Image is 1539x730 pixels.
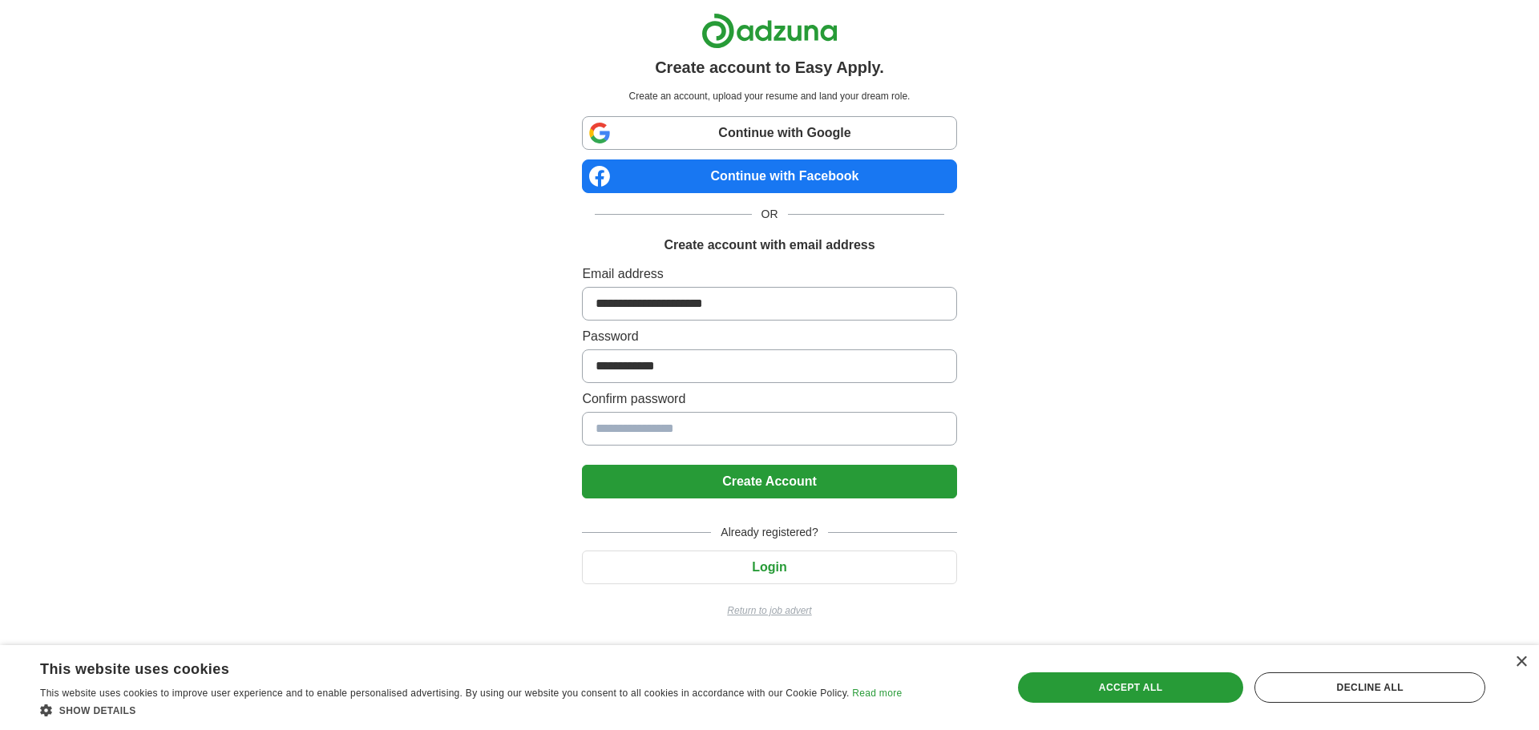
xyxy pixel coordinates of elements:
[752,206,788,223] span: OR
[40,655,862,679] div: This website uses cookies
[1515,656,1527,668] div: Close
[582,327,956,346] label: Password
[582,465,956,498] button: Create Account
[582,264,956,284] label: Email address
[852,688,902,699] a: Read more, opens a new window
[711,524,827,541] span: Already registered?
[582,560,956,574] a: Login
[582,389,956,409] label: Confirm password
[59,705,136,716] span: Show details
[1254,672,1485,703] div: Decline all
[664,236,875,255] h1: Create account with email address
[582,159,956,193] a: Continue with Facebook
[582,551,956,584] button: Login
[40,702,902,718] div: Show details
[1018,672,1244,703] div: Accept all
[582,116,956,150] a: Continue with Google
[40,688,850,699] span: This website uses cookies to improve user experience and to enable personalised advertising. By u...
[701,13,838,49] img: Adzuna logo
[655,55,884,79] h1: Create account to Easy Apply.
[582,603,956,618] a: Return to job advert
[585,89,953,103] p: Create an account, upload your resume and land your dream role.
